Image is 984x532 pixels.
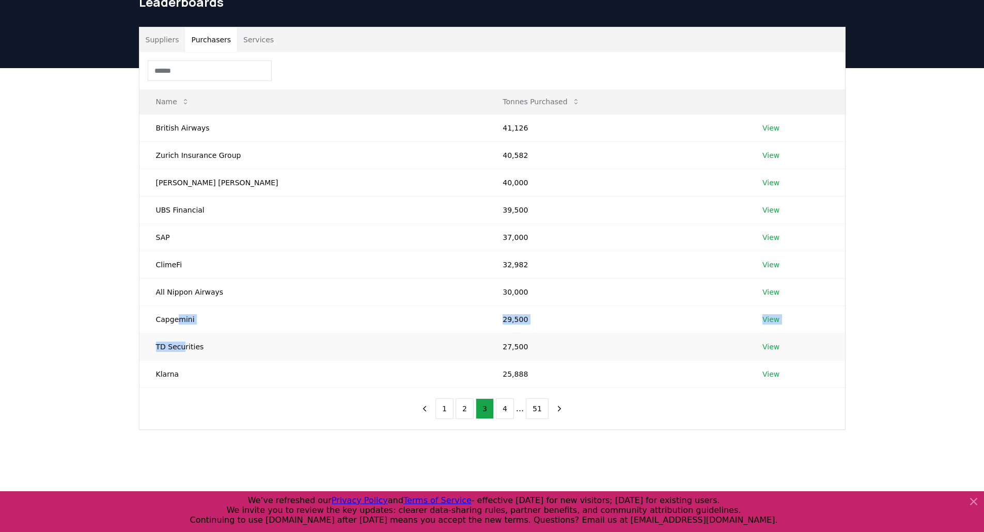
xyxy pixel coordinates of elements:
[486,114,746,141] td: 41,126
[456,398,474,419] button: 2
[148,91,198,112] button: Name
[486,223,746,251] td: 37,000
[762,232,779,243] a: View
[476,398,494,419] button: 3
[139,360,487,388] td: Klarna
[139,333,487,360] td: TD Securities
[139,251,487,278] td: ClimeFi
[762,342,779,352] a: View
[237,27,280,52] button: Services
[486,333,746,360] td: 27,500
[486,251,746,278] td: 32,982
[486,141,746,169] td: 40,582
[486,278,746,305] td: 30,000
[516,402,524,415] li: ...
[526,398,549,419] button: 51
[139,196,487,223] td: UBS Financial
[139,223,487,251] td: SAP
[139,27,185,52] button: Suppliers
[551,398,568,419] button: next page
[762,314,779,325] a: View
[139,305,487,333] td: Capgemini
[762,178,779,188] a: View
[435,398,454,419] button: 1
[486,169,746,196] td: 40,000
[486,196,746,223] td: 39,500
[762,369,779,379] a: View
[496,398,514,419] button: 4
[762,205,779,215] a: View
[185,27,237,52] button: Purchasers
[762,287,779,297] a: View
[486,305,746,333] td: 29,500
[139,278,487,305] td: All Nippon Airways
[762,150,779,160] a: View
[139,141,487,169] td: Zurich Insurance Group
[139,169,487,196] td: [PERSON_NAME] [PERSON_NAME]
[494,91,588,112] button: Tonnes Purchased
[416,398,433,419] button: previous page
[762,123,779,133] a: View
[762,260,779,270] a: View
[486,360,746,388] td: 25,888
[139,114,487,141] td: British Airways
